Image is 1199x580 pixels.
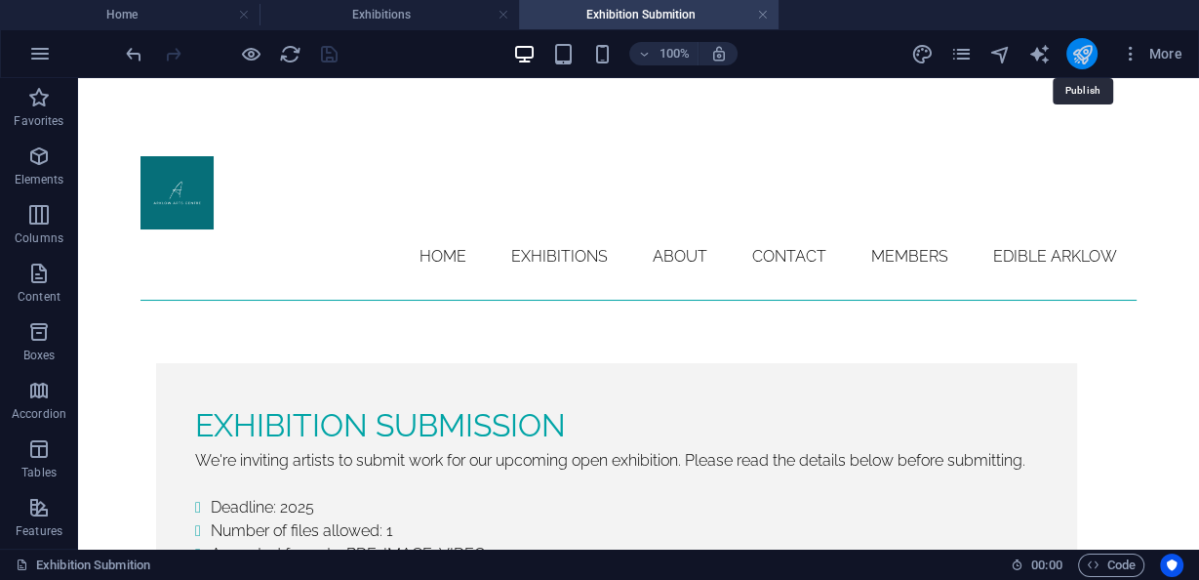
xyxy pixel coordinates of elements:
h4: Exhibition Submition [519,4,779,25]
button: Usercentrics [1160,554,1183,577]
i: Pages (Ctrl+Alt+S) [949,43,972,65]
h6: Session time [1011,554,1062,577]
p: Favorites [14,113,63,129]
p: Features [16,523,62,539]
button: navigator [988,42,1012,65]
p: Accordion [12,406,66,422]
i: Navigator [988,43,1011,65]
button: reload [278,42,301,65]
i: Reload page [279,43,301,65]
i: Undo: Change text (Ctrl+Z) [123,43,145,65]
button: publish [1066,38,1098,69]
span: 00 00 [1031,554,1061,577]
a: Click to cancel selection. Double-click to open Pages [16,554,150,577]
button: 100% [629,42,699,65]
span: More [1121,44,1182,63]
button: More [1113,38,1190,69]
p: Boxes [23,348,56,363]
p: Columns [15,230,63,246]
span: Code [1087,554,1136,577]
button: design [910,42,934,65]
button: text_generator [1027,42,1051,65]
button: pages [949,42,973,65]
h6: 100% [659,42,690,65]
i: Design (Ctrl+Alt+Y) [910,43,933,65]
p: Content [18,289,60,305]
span: : [1045,558,1048,572]
h4: Exhibitions [260,4,519,25]
i: AI Writer [1027,43,1050,65]
p: Tables [21,465,57,480]
button: undo [122,42,145,65]
p: Elements [15,172,64,187]
button: Code [1078,554,1144,577]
